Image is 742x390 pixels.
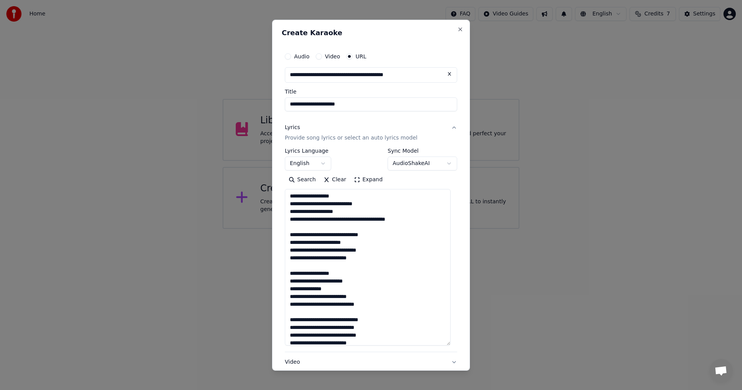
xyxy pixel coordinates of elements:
[285,369,429,377] p: Customize Karaoke Video: Use Image, Video, or Color
[285,148,331,153] label: Lyrics Language
[325,53,340,59] label: Video
[285,134,417,142] p: Provide song lyrics or select an auto lyrics model
[294,53,310,59] label: Audio
[285,358,429,377] div: Video
[285,148,457,352] div: LyricsProvide song lyrics or select an auto lyrics model
[282,29,460,36] h2: Create Karaoke
[285,117,457,148] button: LyricsProvide song lyrics or select an auto lyrics model
[320,174,350,186] button: Clear
[356,53,366,59] label: URL
[388,148,457,153] label: Sync Model
[285,89,457,94] label: Title
[285,174,320,186] button: Search
[350,174,386,186] button: Expand
[285,352,457,383] button: VideoCustomize Karaoke Video: Use Image, Video, or Color
[285,123,300,131] div: Lyrics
